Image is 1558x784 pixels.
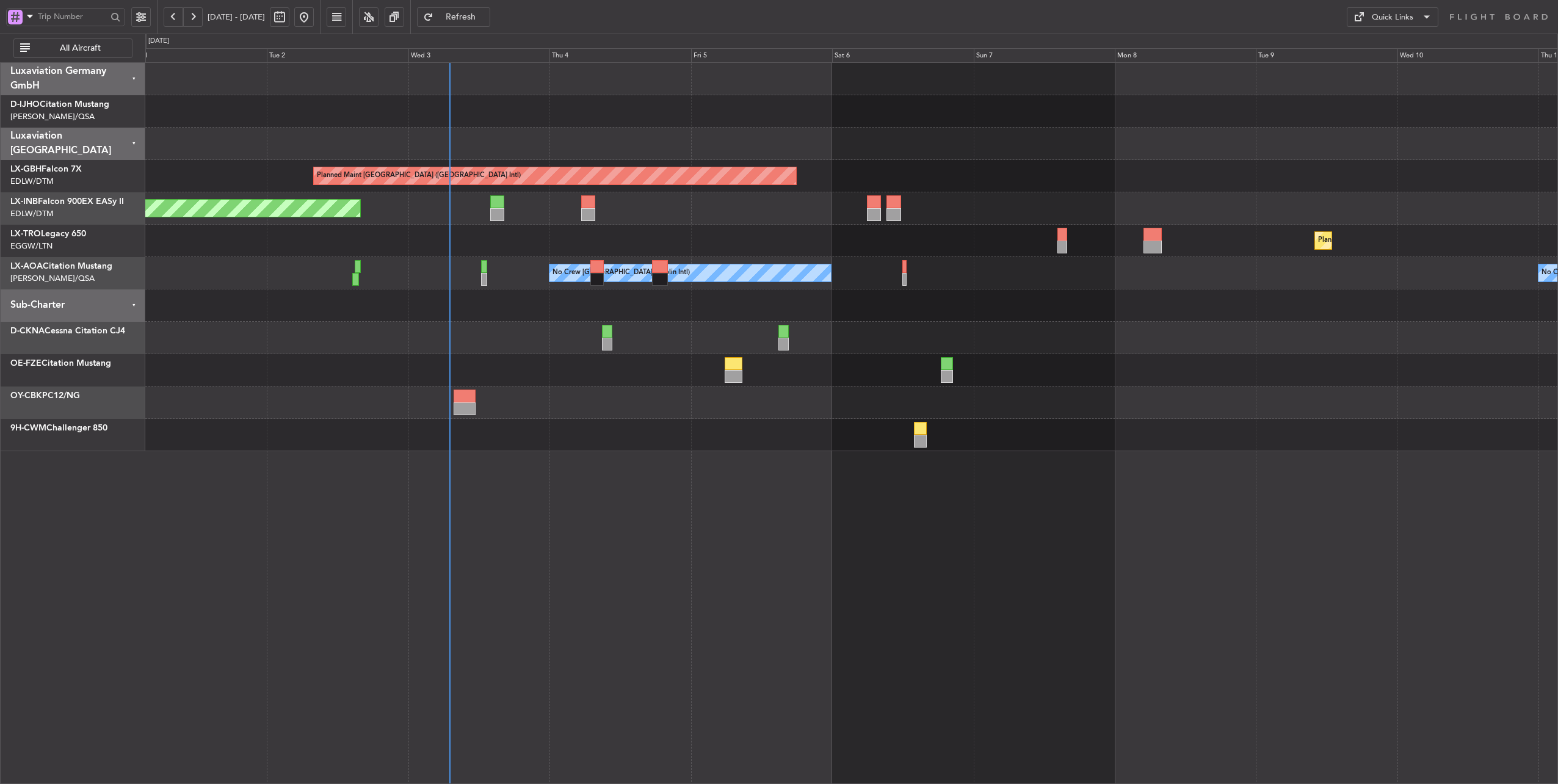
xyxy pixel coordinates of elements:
div: Planned Maint [GEOGRAPHIC_DATA] ([GEOGRAPHIC_DATA] Intl) [317,167,521,185]
span: LX-INB [10,197,38,206]
span: OY-CBK [10,391,42,400]
a: EGGW/LTN [10,241,53,252]
div: Planned Maint Dusseldorf [1318,231,1398,250]
a: D-CKNACessna Citation CJ4 [10,327,125,335]
div: Mon 1 [126,48,267,63]
button: All Aircraft [13,38,132,58]
span: LX-AOA [10,262,43,270]
span: OE-FZE [10,359,42,368]
a: [PERSON_NAME]/QSA [10,111,95,122]
button: Quick Links [1347,7,1438,27]
a: OE-FZECitation Mustang [10,359,111,368]
div: Quick Links [1372,12,1413,24]
a: 9H-CWMChallenger 850 [10,424,107,432]
span: [DATE] - [DATE] [208,12,265,23]
span: LX-GBH [10,165,42,173]
span: D-IJHO [10,100,40,109]
div: Tue 2 [267,48,408,63]
a: LX-GBHFalcon 7X [10,165,82,173]
div: Thu 4 [549,48,690,63]
span: LX-TRO [10,230,41,238]
div: Mon 8 [1115,48,1256,63]
div: Tue 9 [1256,48,1397,63]
div: Fri 5 [691,48,832,63]
div: No Crew [GEOGRAPHIC_DATA] (Dublin Intl) [553,264,690,282]
a: EDLW/DTM [10,208,54,219]
input: Trip Number [38,7,107,26]
div: Sat 6 [832,48,973,63]
button: Refresh [417,7,490,27]
a: EDLW/DTM [10,176,54,187]
a: LX-TROLegacy 650 [10,230,86,238]
a: LX-AOACitation Mustang [10,262,112,270]
div: Wed 3 [408,48,549,63]
a: OY-CBKPC12/NG [10,391,80,400]
div: [DATE] [148,36,169,46]
span: All Aircraft [32,44,128,53]
div: Sun 7 [974,48,1115,63]
span: D-CKNA [10,327,45,335]
a: D-IJHOCitation Mustang [10,100,109,109]
a: [PERSON_NAME]/QSA [10,273,95,284]
a: LX-INBFalcon 900EX EASy II [10,197,124,206]
span: 9H-CWM [10,424,46,432]
span: Refresh [436,13,486,21]
div: Wed 10 [1397,48,1538,63]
